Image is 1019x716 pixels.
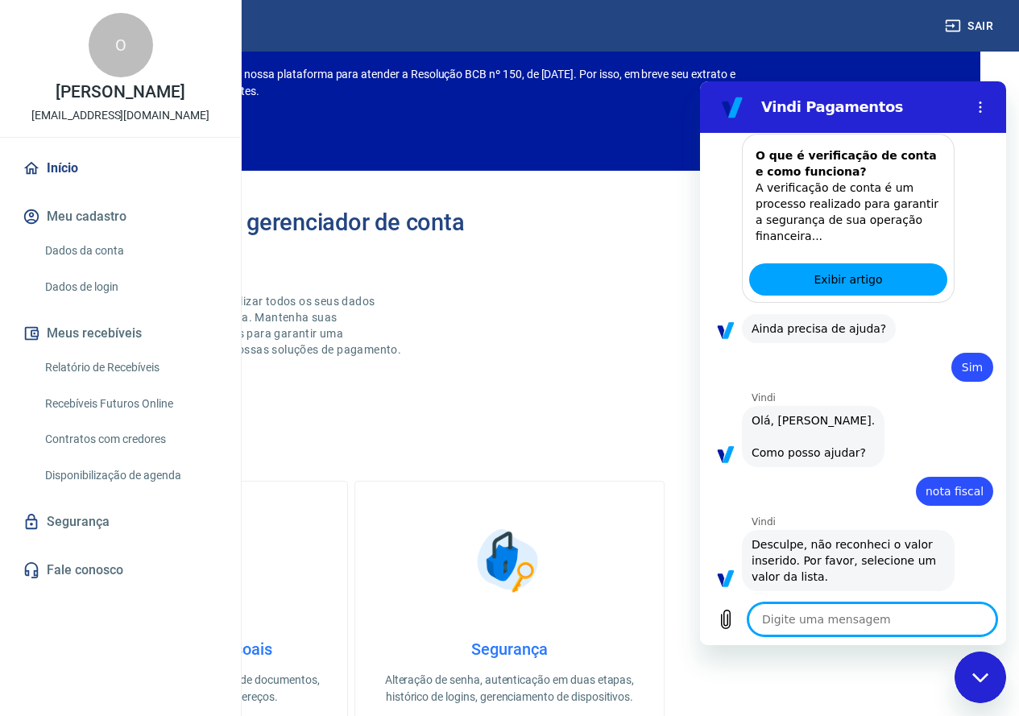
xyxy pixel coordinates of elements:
p: [PERSON_NAME] [56,84,184,101]
a: Disponibilização de agenda [39,459,222,492]
h2: Bem-vindo(a) ao gerenciador de conta Vindi [71,209,510,261]
button: Meu cadastro [19,199,222,234]
iframe: Botão para abrir a janela de mensagens, conversa em andamento [955,652,1006,703]
a: Dados de login [39,271,222,304]
a: Fale conosco [19,553,222,588]
a: Contratos com credores [39,423,222,456]
p: Alteração de senha, autenticação em duas etapas, histórico de logins, gerenciamento de dispositivos. [381,672,637,706]
div: O [89,13,153,77]
button: Meus recebíveis [19,316,222,351]
img: Segurança [469,520,549,601]
p: Estamos realizando adequações em nossa plataforma para atender a Resolução BCB nº 150, de [DATE].... [63,66,777,100]
a: Início [19,151,222,186]
iframe: Janela de mensagens [700,81,1006,645]
a: Segurança [19,504,222,540]
a: Relatório de Recebíveis [39,351,222,384]
a: Recebíveis Futuros Online [39,387,222,420]
button: Sair [942,11,1000,41]
a: Dados da conta [39,234,222,267]
h5: O que deseja fazer hoje? [39,445,980,461]
h4: Segurança [381,639,637,659]
p: [EMAIL_ADDRESS][DOMAIN_NAME] [31,107,209,124]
